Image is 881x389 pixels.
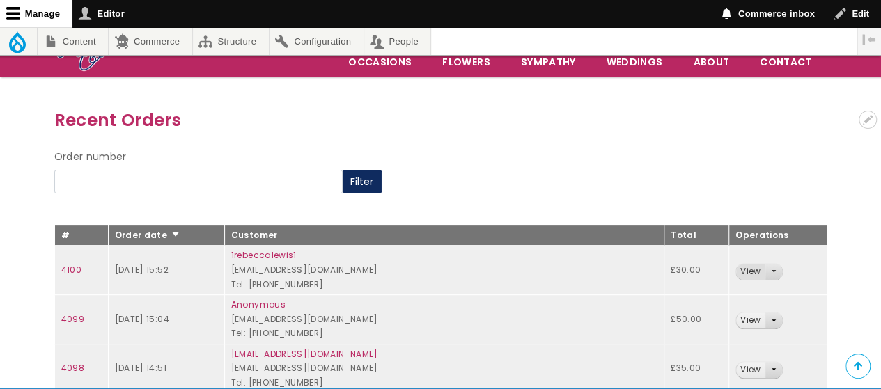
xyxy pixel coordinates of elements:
[664,246,729,295] td: £30.00
[54,149,127,166] label: Order number
[115,313,169,325] time: [DATE] 15:04
[678,47,744,77] a: About
[115,229,181,241] a: Order date
[224,246,664,295] td: [EMAIL_ADDRESS][DOMAIN_NAME] Tel: [PHONE_NUMBER]
[664,295,729,344] td: £50.00
[193,28,269,55] a: Structure
[334,47,426,77] span: Occasions
[61,362,84,374] a: 4098
[364,28,431,55] a: People
[745,47,826,77] a: Contact
[61,264,81,276] a: 4100
[231,249,297,261] a: 1rebeccalewis1
[506,47,591,77] a: Sympathy
[115,264,169,276] time: [DATE] 15:52
[591,47,677,77] span: Weddings
[736,312,765,328] a: View
[428,47,504,77] a: Flowers
[54,106,827,134] h3: Recent Orders
[736,264,765,280] a: View
[728,225,827,246] th: Operations
[343,170,382,193] button: Filter
[224,295,664,344] td: [EMAIL_ADDRESS][DOMAIN_NAME] Tel: [PHONE_NUMBER]
[115,362,166,374] time: [DATE] 14:51
[736,362,765,378] a: View
[857,28,881,51] button: Vertical orientation
[270,28,364,55] a: Configuration
[231,299,286,310] a: Anonymous
[231,348,378,360] a: [EMAIL_ADDRESS][DOMAIN_NAME]
[859,111,877,129] button: Open configuration options
[664,225,729,246] th: Total
[54,225,108,246] th: #
[224,225,664,246] th: Customer
[61,313,84,325] a: 4099
[109,28,192,55] a: Commerce
[38,28,108,55] a: Content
